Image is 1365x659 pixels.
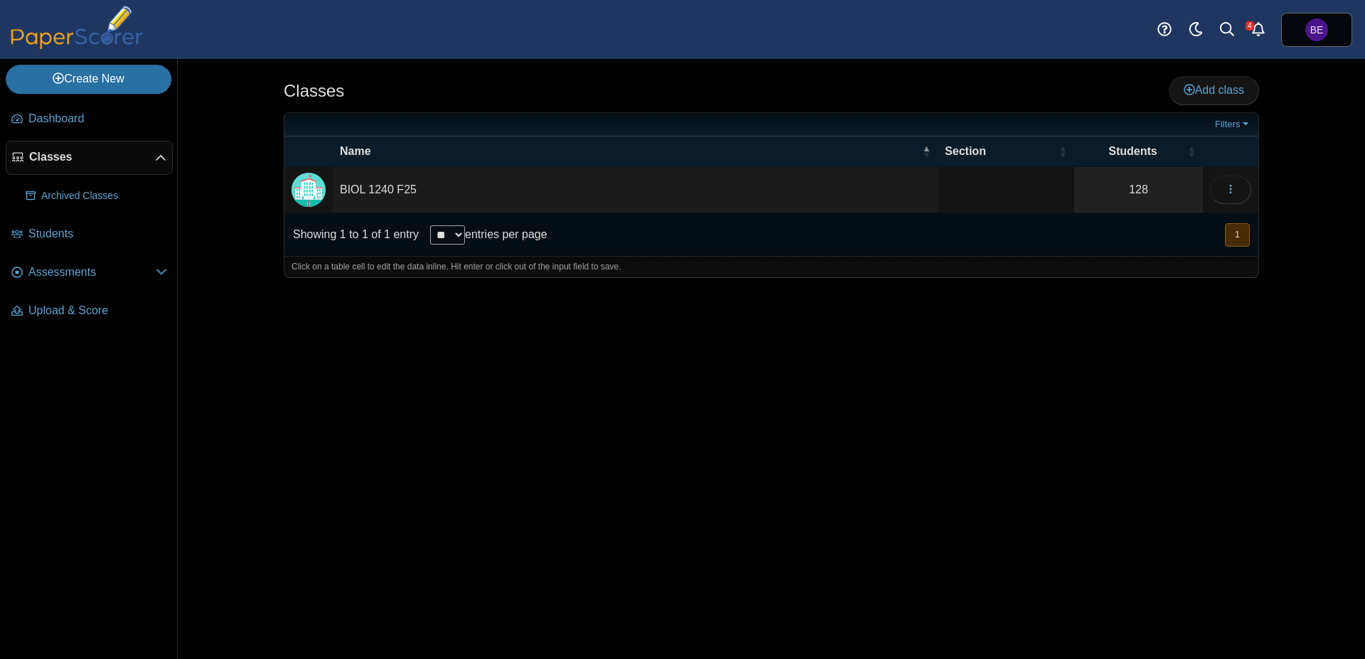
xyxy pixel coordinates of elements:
span: Ben England [1305,18,1328,41]
a: Students [6,218,173,252]
a: Add class [1169,76,1259,105]
h1: Classes [284,79,344,103]
a: Classes [6,141,173,175]
a: Archived Classes [20,179,173,213]
span: Students : Activate to sort [1187,144,1196,159]
nav: pagination [1224,223,1250,247]
span: Archived Classes [41,189,167,203]
a: Assessments [6,256,173,290]
span: Add class [1184,84,1244,96]
span: Name [340,144,919,159]
span: Section [945,144,1056,159]
button: 1 [1225,223,1250,247]
span: Upload & Score [28,303,167,318]
a: 128 [1074,167,1203,213]
a: Filters [1211,117,1255,132]
div: Click on a table cell to edit the data inline. Hit enter or click out of the input field to save. [284,256,1258,277]
td: BIOL 1240 F25 [333,167,938,213]
span: Students [1081,144,1184,159]
img: PaperScorer [6,6,148,49]
span: Dashboard [28,111,167,127]
div: Showing 1 to 1 of 1 entry [284,213,419,256]
label: entries per page [465,228,547,240]
span: Ben England [1310,25,1324,35]
a: Alerts [1243,14,1274,45]
span: Students [28,226,167,242]
a: Dashboard [6,102,173,136]
span: Classes [29,149,155,165]
a: Ben England [1281,13,1352,47]
a: Upload & Score [6,294,173,328]
a: PaperScorer [6,39,148,51]
a: Create New [6,65,171,93]
span: Name : Activate to invert sorting [922,144,931,159]
span: Section : Activate to sort [1059,144,1067,159]
img: Locally created class [291,173,326,207]
span: Assessments [28,264,156,280]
